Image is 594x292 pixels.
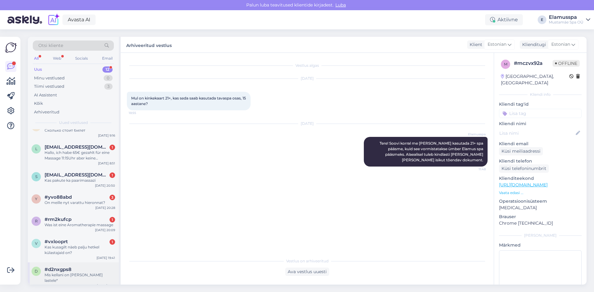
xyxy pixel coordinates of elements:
[35,197,37,201] span: y
[110,195,115,200] div: 3
[286,258,329,264] span: Vestlus on arhiveeritud
[501,73,569,86] div: [GEOGRAPHIC_DATA], [GEOGRAPHIC_DATA]
[97,283,115,288] div: [DATE] 19:21
[34,75,65,81] div: Minu vestlused
[499,141,582,147] p: Kliendi email
[334,2,348,8] span: Luba
[74,54,89,62] div: Socials
[45,194,72,200] span: #yvo88abd
[35,269,38,273] span: d
[45,244,115,256] div: Kas kusagilt näeb palju hetkel külastajaid on?
[129,111,152,115] span: 18:55
[110,217,115,222] div: 1
[285,268,329,276] div: Ava vestlus uuesti
[34,100,43,107] div: Kõik
[520,41,546,48] div: Klienditugi
[499,164,549,173] div: Küsi telefoninumbrit
[97,256,115,260] div: [DATE] 19:41
[45,150,115,161] div: Hallo, ich habe 65€ gezahlt für eine Massage 11:15Uhr aber keine Buchungsbestätigung. Und eher ei...
[110,172,115,178] div: 1
[34,83,64,90] div: Tiimi vestlused
[127,121,488,126] div: [DATE]
[45,272,115,283] div: Mis kellani on [PERSON_NAME] lastele*
[499,198,582,205] p: Operatsioonisüsteem
[499,147,543,155] div: Küsi meiliaadressi
[127,63,488,68] div: Vestlus algas
[499,121,582,127] p: Kliendi nimi
[5,42,17,53] img: Askly Logo
[35,146,37,151] span: l
[35,241,37,246] span: v
[549,20,583,25] div: Mustamäe Spa OÜ
[45,144,109,150] span: lara-gulbis@gmx.de
[52,54,62,62] div: Web
[499,182,548,188] a: [URL][DOMAIN_NAME]
[101,54,114,62] div: Email
[553,60,580,67] span: Offline
[47,13,60,26] img: explore-ai
[538,15,546,24] div: E
[45,172,109,178] span: sei_zure@hotmail.com
[504,62,507,66] span: m
[45,128,115,133] div: Сколько стоит билет
[59,120,88,125] span: Uued vestlused
[380,141,484,162] span: Tere! Soovi korral me [PERSON_NAME] kasutada 21+ spa pääsme, kuid see vormistatakse ümber Elamus ...
[549,15,583,20] div: Elamusspa
[104,75,113,81] div: 0
[95,183,115,188] div: [DATE] 20:50
[499,242,582,248] p: Märkmed
[127,76,488,81] div: [DATE]
[98,133,115,138] div: [DATE] 9:16
[33,54,40,62] div: All
[62,15,96,25] a: Avasta AI
[499,158,582,164] p: Kliendi telefon
[463,167,486,171] span: 11:48
[45,267,71,272] span: #d2nxgps8
[45,239,68,244] span: #vxlooprt
[45,217,71,222] span: #rm2kufcp
[463,132,486,137] span: Elamusspa
[98,161,115,166] div: [DATE] 8:51
[110,145,115,150] div: 1
[95,228,115,232] div: [DATE] 20:09
[45,200,115,205] div: On meille nyt varattu hieronnat?
[34,92,57,98] div: AI Assistent
[499,175,582,182] p: Klienditeekond
[34,66,42,73] div: Uus
[499,205,582,211] p: [MEDICAL_DATA]
[549,15,590,25] a: ElamusspaMustamäe Spa OÜ
[488,41,506,48] span: Estonian
[499,130,575,137] input: Lisa nimi
[499,220,582,226] p: Chrome [TECHNICAL_ID]
[485,14,523,25] div: Aktiivne
[35,219,38,223] span: r
[131,96,247,106] span: Mul on kinkekaart 21+, kas seda saab kasutada tavaspa osas, 15 aastane?
[499,214,582,220] p: Brauser
[110,239,115,245] div: 1
[499,109,582,118] input: Lisa tag
[551,41,570,48] span: Estonian
[499,190,582,196] p: Vaata edasi ...
[467,41,482,48] div: Klient
[104,83,113,90] div: 3
[38,42,63,49] span: Otsi kliente
[514,60,553,67] div: # mczvx92a
[102,66,113,73] div: 12
[126,40,172,49] label: Arhiveeritud vestlus
[95,205,115,210] div: [DATE] 20:28
[34,109,59,115] div: Arhiveeritud
[499,233,582,238] div: [PERSON_NAME]
[499,92,582,97] div: Kliendi info
[45,178,115,183] div: Kas pakute ka paarimassazi
[499,101,582,108] p: Kliendi tag'id
[35,174,37,179] span: s
[45,222,115,228] div: Was ist eine Aromatherapie massage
